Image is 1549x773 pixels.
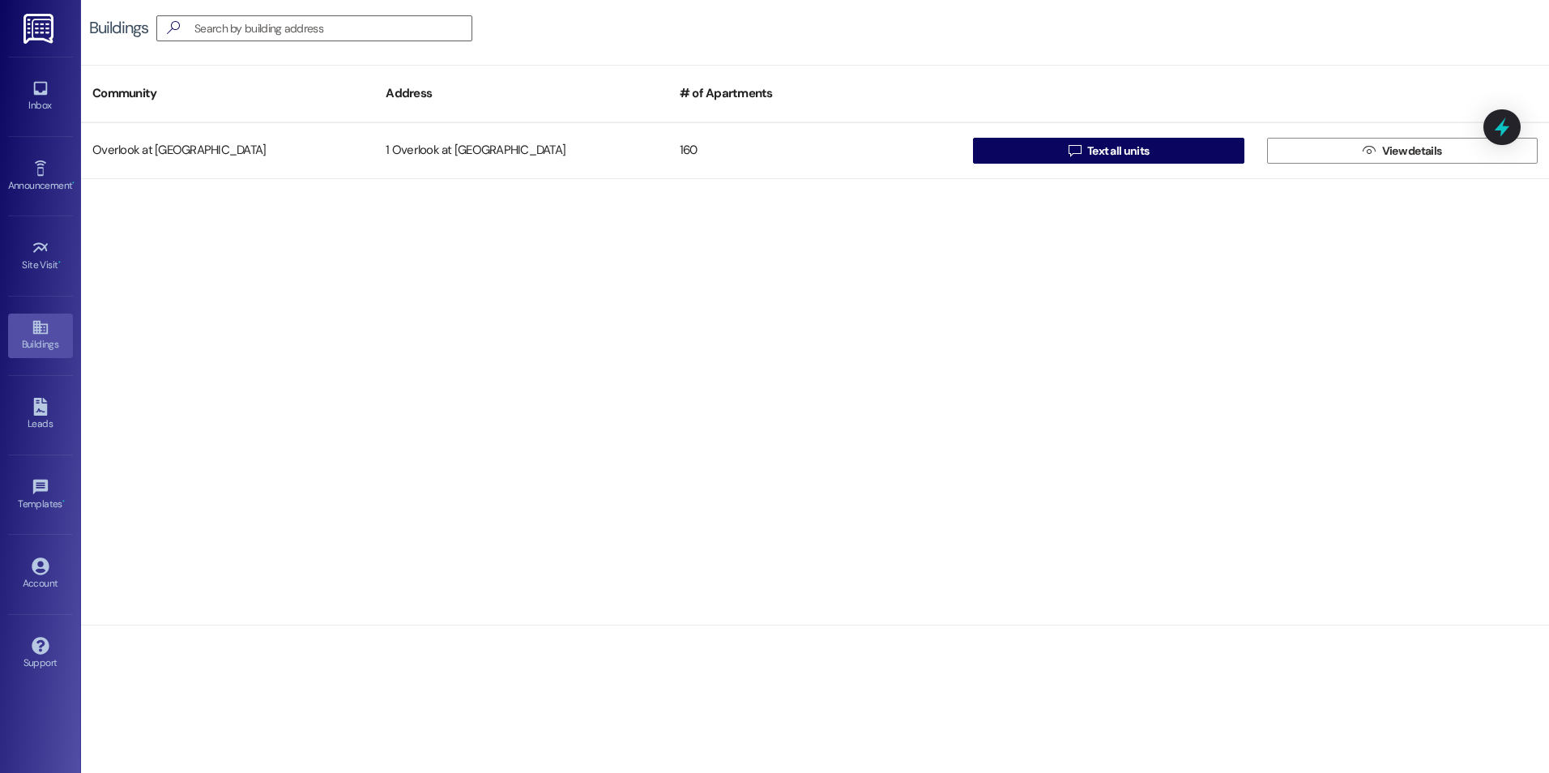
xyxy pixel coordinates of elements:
a: Leads [8,393,73,437]
a: Templates • [8,473,73,517]
button: Text all units [973,138,1244,164]
a: Inbox [8,75,73,118]
span: View details [1382,143,1442,160]
i:  [160,19,186,36]
a: Site Visit • [8,234,73,278]
a: Support [8,632,73,676]
span: • [62,496,65,507]
span: • [58,257,61,268]
a: Account [8,553,73,596]
div: Community [81,74,374,113]
img: ResiDesk Logo [23,14,57,44]
div: Address [374,74,668,113]
div: 1 Overlook at [GEOGRAPHIC_DATA] [374,135,668,167]
div: 160 [668,135,962,167]
a: Buildings [8,314,73,357]
div: Buildings [89,19,148,36]
i:  [1069,144,1081,157]
input: Search by building address [194,17,472,40]
i:  [1363,144,1375,157]
div: Overlook at [GEOGRAPHIC_DATA] [81,135,374,167]
div: # of Apartments [668,74,962,113]
button: View details [1267,138,1538,164]
span: • [72,177,75,189]
span: Text all units [1087,143,1149,160]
